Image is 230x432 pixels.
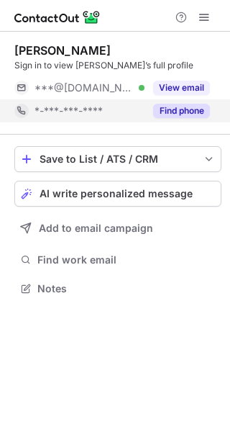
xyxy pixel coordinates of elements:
button: save-profile-one-click [14,146,221,172]
button: Add to email campaign [14,215,221,241]
div: Save to List / ATS / CRM [40,153,196,165]
button: Reveal Button [153,81,210,95]
button: Notes [14,279,221,299]
span: Add to email campaign [39,222,153,234]
span: AI write personalized message [40,188,193,199]
span: Notes [37,282,216,295]
button: Find work email [14,250,221,270]
button: Reveal Button [153,104,210,118]
span: ***@[DOMAIN_NAME] [34,81,134,94]
div: Sign in to view [PERSON_NAME]’s full profile [14,59,221,72]
div: [PERSON_NAME] [14,43,111,58]
span: Find work email [37,253,216,266]
img: ContactOut v5.3.10 [14,9,101,26]
button: AI write personalized message [14,181,221,207]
